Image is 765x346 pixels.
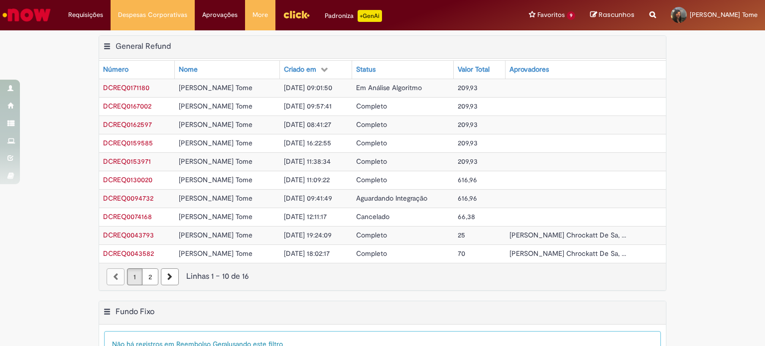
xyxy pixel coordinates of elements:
span: Completo [356,175,387,184]
div: Aprovadores [510,65,549,75]
span: Requisições [68,10,103,20]
a: Página 2 [142,268,158,285]
span: [PERSON_NAME] Tome [179,231,253,239]
div: Número [103,65,128,75]
span: More [253,10,268,20]
span: [DATE] 18:02:17 [284,249,330,258]
span: Favoritos [537,10,565,20]
span: [PERSON_NAME] Tome [179,157,253,166]
span: Completo [356,120,387,129]
span: Aguardando Integração [356,194,427,203]
span: [DATE] 11:09:22 [284,175,330,184]
span: 66,38 [458,212,475,221]
a: Abrir Registro: DCREQ0171180 [103,83,149,92]
span: DCREQ0171180 [103,83,149,92]
p: +GenAi [358,10,382,22]
span: [PERSON_NAME] Tome [179,120,253,129]
span: [DATE] 09:01:50 [284,83,332,92]
div: Padroniza [325,10,382,22]
a: Abrir Registro: DCREQ0043793 [103,231,154,239]
h2: General Refund [116,41,171,51]
a: Abrir Registro: DCREQ0153971 [103,157,151,166]
button: General Refund Menu de contexto [103,41,111,54]
div: Criado em [284,65,316,75]
span: Completo [356,249,387,258]
span: Completo [356,138,387,147]
span: DCREQ0094732 [103,194,153,203]
span: 209,93 [458,138,478,147]
h2: Fundo Fixo [116,307,154,317]
div: Valor Total [458,65,490,75]
span: [DATE] 16:22:55 [284,138,331,147]
a: Abrir Registro: DCREQ0162597 [103,120,152,129]
span: DCREQ0043582 [103,249,154,258]
a: Abrir Registro: DCREQ0130020 [103,175,152,184]
button: Fundo Fixo Menu de contexto [103,307,111,320]
div: Nome [179,65,198,75]
span: DCREQ0074168 [103,212,152,221]
span: 209,93 [458,120,478,129]
span: [DATE] 19:24:09 [284,231,332,239]
nav: paginação [99,263,666,290]
span: Completo [356,102,387,111]
div: Status [356,65,376,75]
span: 209,93 [458,102,478,111]
img: ServiceNow [1,5,52,25]
span: 209,93 [458,83,478,92]
span: [DATE] 08:41:27 [284,120,331,129]
div: Linhas 1 − 10 de 16 [107,271,658,282]
span: [DATE] 12:11:17 [284,212,327,221]
span: 70 [458,249,465,258]
a: Abrir Registro: DCREQ0167002 [103,102,151,111]
a: Página 1 [127,268,142,285]
span: DCREQ0043793 [103,231,154,239]
span: 616,96 [458,194,477,203]
span: [PERSON_NAME] Tome [179,138,253,147]
a: Abrir Registro: DCREQ0094732 [103,194,153,203]
span: [DATE] 11:38:34 [284,157,331,166]
span: [PERSON_NAME] Tome [690,10,758,19]
span: Completo [356,157,387,166]
span: [PERSON_NAME] Chrockatt De Sa, ... [510,231,626,239]
span: [PERSON_NAME] Tome [179,102,253,111]
span: DCREQ0159585 [103,138,153,147]
span: DCREQ0130020 [103,175,152,184]
a: Abrir Registro: DCREQ0159585 [103,138,153,147]
span: 209,93 [458,157,478,166]
span: Em Análise Algoritmo [356,83,422,92]
span: Despesas Corporativas [118,10,187,20]
span: Aprovações [202,10,238,20]
a: Abrir Registro: DCREQ0074168 [103,212,152,221]
span: [PERSON_NAME] Tome [179,249,253,258]
a: Rascunhos [590,10,635,20]
span: DCREQ0167002 [103,102,151,111]
span: DCREQ0162597 [103,120,152,129]
span: 616,96 [458,175,477,184]
span: 25 [458,231,465,239]
a: Abrir Registro: DCREQ0043582 [103,249,154,258]
span: [PERSON_NAME] Tome [179,175,253,184]
span: [PERSON_NAME] Chrockatt De Sa, ... [510,249,626,258]
span: [DATE] 09:57:41 [284,102,332,111]
span: [PERSON_NAME] Tome [179,194,253,203]
a: Próxima página [161,268,179,285]
span: 9 [567,11,575,20]
span: [PERSON_NAME] Tome [179,212,253,221]
span: DCREQ0153971 [103,157,151,166]
span: Completo [356,231,387,239]
span: Rascunhos [599,10,635,19]
span: [DATE] 09:41:49 [284,194,332,203]
span: Cancelado [356,212,389,221]
img: click_logo_yellow_360x200.png [283,7,310,22]
span: [PERSON_NAME] Tome [179,83,253,92]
